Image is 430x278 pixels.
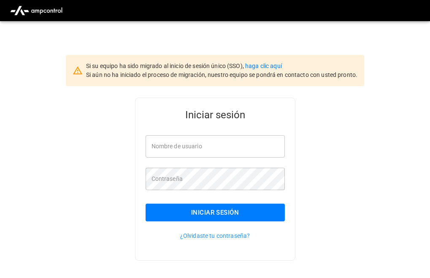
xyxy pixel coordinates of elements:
button: Iniciar sesión [146,204,285,221]
a: haga clic aquí [245,63,282,69]
p: ¿Olvidaste tu contraseña? [146,232,285,240]
span: Si su equipo ha sido migrado al inicio de sesión único (SSO), [86,63,245,69]
span: Si aún no ha iniciado el proceso de migración, nuestro equipo se pondrá en contacto con usted pro... [86,71,357,78]
img: ampcontrol.io logo [7,3,66,19]
h5: Iniciar sesión [146,108,285,122]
